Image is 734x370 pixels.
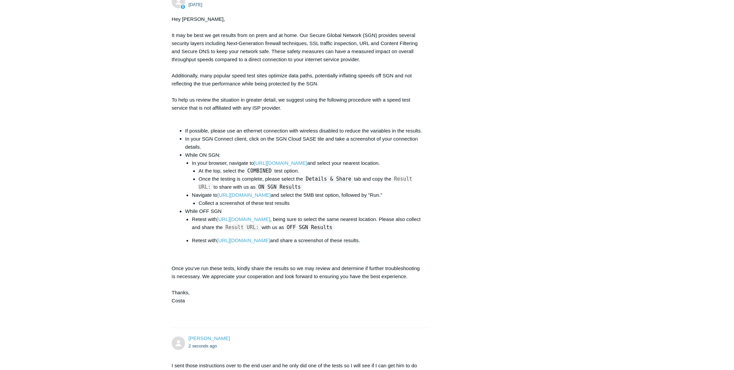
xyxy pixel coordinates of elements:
code: ON SGN Results [256,184,303,191]
a: [URL][DOMAIN_NAME] [217,238,270,244]
li: If possible, please use an ethernet connection with wireless disabled to reduce the variables in ... [185,127,423,135]
li: At the top, select the test option. [199,167,423,175]
code: Result URL: [224,224,261,231]
li: Navigate to and select the 5MB test option, followed by "Run." [192,191,423,208]
li: Once the testing is complete, please select the tab and copy the to share with us as [199,175,423,191]
li: While ON SGN: [185,151,423,208]
a: [PERSON_NAME] [189,336,230,341]
p: Retest with and share a screenshot of these results. [192,237,423,245]
code: COMBINED [245,168,274,175]
code: Result URL: [199,176,412,191]
time: 09/12/2025, 10:02 [189,344,217,349]
a: [URL][DOMAIN_NAME] [218,192,271,198]
time: 09/10/2025, 15:02 [189,2,202,7]
li: Retest with , being sure to select the same nearest location. Please also collect and share the w... [192,216,423,232]
a: [URL][DOMAIN_NAME] [217,217,270,222]
li: In your SGN Connect client, click on the SGN Cloud SASE tile and take a screenshot of your connec... [185,135,423,151]
span: Ryan Marasco [189,336,230,341]
div: Hey [PERSON_NAME], It may be best we get results from on prem and at home. Our Secure Global Netw... [172,15,423,321]
li: While OFF SGN [185,208,423,258]
code: Details & Share [304,176,353,183]
code: OFF SGN Results [285,224,334,231]
li: Collect a screenshot of these test results [199,199,423,208]
li: In your browser, navigate to and select your nearest location. [192,159,423,191]
a: [URL][DOMAIN_NAME] [254,160,307,166]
